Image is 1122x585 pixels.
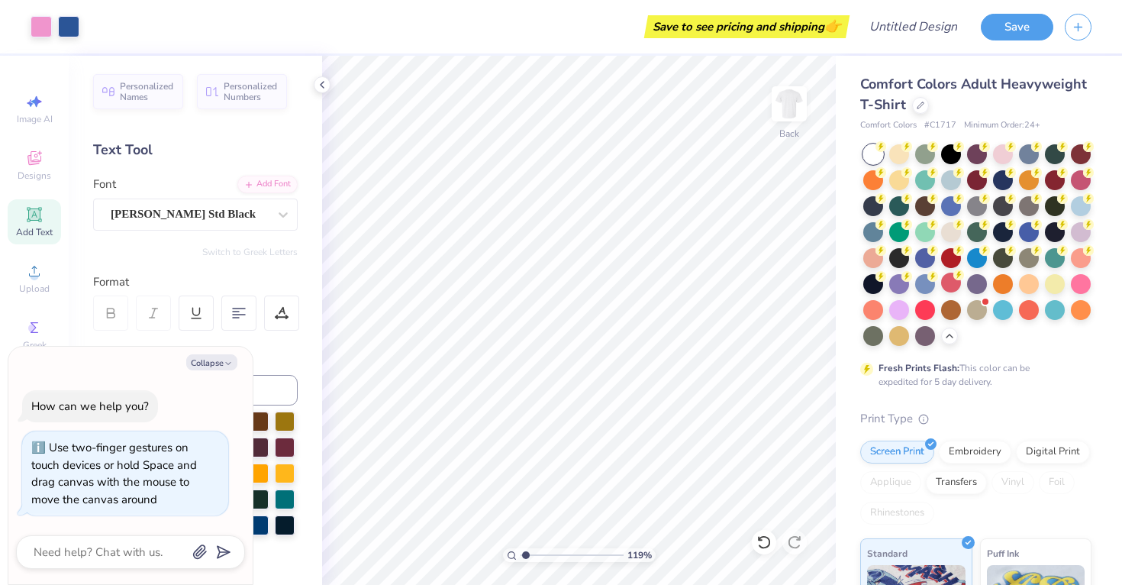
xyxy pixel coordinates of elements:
div: Applique [860,471,921,494]
div: Format [93,273,299,291]
div: Embroidery [939,441,1011,464]
span: Comfort Colors [860,119,917,132]
span: Puff Ink [987,545,1019,561]
div: Use two-finger gestures on touch devices or hold Space and drag canvas with the mouse to move the... [31,440,197,507]
div: Foil [1039,471,1075,494]
div: Screen Print [860,441,934,464]
span: Add Text [16,226,53,238]
label: Font [93,176,116,193]
span: Greek [23,339,47,351]
span: 👉 [824,17,841,35]
button: Save [981,14,1053,40]
span: Comfort Colors Adult Heavyweight T-Shirt [860,75,1087,114]
span: Personalized Numbers [224,81,278,102]
button: Switch to Greek Letters [202,246,298,258]
strong: Fresh Prints Flash: [879,362,959,374]
input: Untitled Design [857,11,969,42]
span: Minimum Order: 24 + [964,119,1040,132]
img: Back [774,89,804,119]
div: This color can be expedited for 5 day delivery. [879,361,1066,389]
div: Back [779,127,799,141]
span: Upload [19,283,50,295]
div: Text Tool [93,140,298,160]
span: Standard [867,545,908,561]
div: Print Type [860,410,1091,428]
div: Save to see pricing and shipping [648,15,846,38]
div: Add Font [237,176,298,193]
div: Digital Print [1016,441,1090,464]
span: 119 % [627,548,652,562]
div: Rhinestones [860,502,934,525]
div: Transfers [926,471,987,494]
span: Image AI [17,113,53,125]
div: Vinyl [991,471,1034,494]
span: # C1717 [924,119,956,132]
button: Collapse [186,354,237,370]
span: Personalized Names [120,81,174,102]
span: Designs [18,170,51,182]
div: How can we help you? [31,399,149,414]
